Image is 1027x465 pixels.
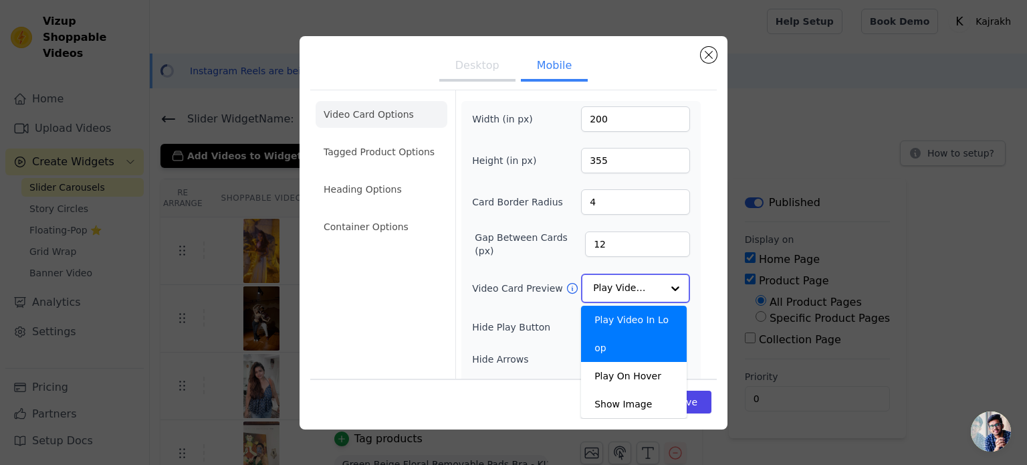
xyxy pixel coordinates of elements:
button: Mobile [521,52,588,82]
button: Desktop [439,52,516,82]
label: Video Card Preview [472,282,565,295]
label: Hide Play Button [472,320,617,334]
div: Play On Hover [581,362,687,390]
li: Container Options [316,213,447,240]
label: Gap Between Cards (px) [475,231,585,258]
li: Tagged Product Options [316,138,447,165]
li: Heading Options [316,176,447,203]
label: Height (in px) [472,154,545,167]
label: Card Border Radius [472,195,563,209]
label: Hide Arrows [472,353,617,366]
button: Close modal [701,47,717,63]
label: Width (in px) [472,112,545,126]
div: Play Video In Loop [581,306,687,362]
li: Video Card Options [316,101,447,128]
a: Open chat [971,411,1011,452]
div: Show Image [581,390,687,418]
